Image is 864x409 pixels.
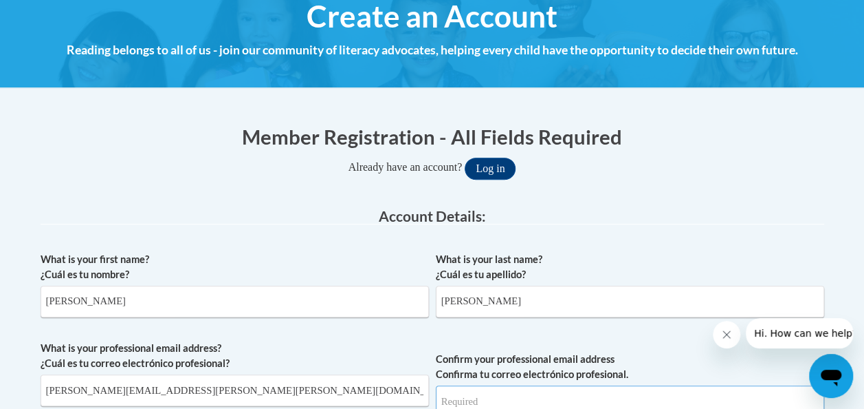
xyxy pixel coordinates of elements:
[436,352,824,382] label: Confirm your professional email address Confirma tu correo electrónico profesional.
[41,286,429,317] input: Metadata input
[41,123,824,151] h1: Member Registration - All Fields Required
[436,286,824,317] input: Metadata input
[746,318,853,348] iframe: Message from company
[465,158,516,180] button: Log in
[379,207,486,224] span: Account Details:
[41,375,429,406] input: Metadata input
[41,341,429,371] label: What is your professional email address? ¿Cuál es tu correo electrónico profesional?
[436,252,824,282] label: What is your last name? ¿Cuál es tu apellido?
[713,321,740,348] iframe: Close message
[8,10,111,21] span: Hi. How can we help?
[348,161,463,173] span: Already have an account?
[41,252,429,282] label: What is your first name? ¿Cuál es tu nombre?
[809,354,853,398] iframe: Button to launch messaging window
[41,41,824,59] h4: Reading belongs to all of us - join our community of literacy advocates, helping every child have...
